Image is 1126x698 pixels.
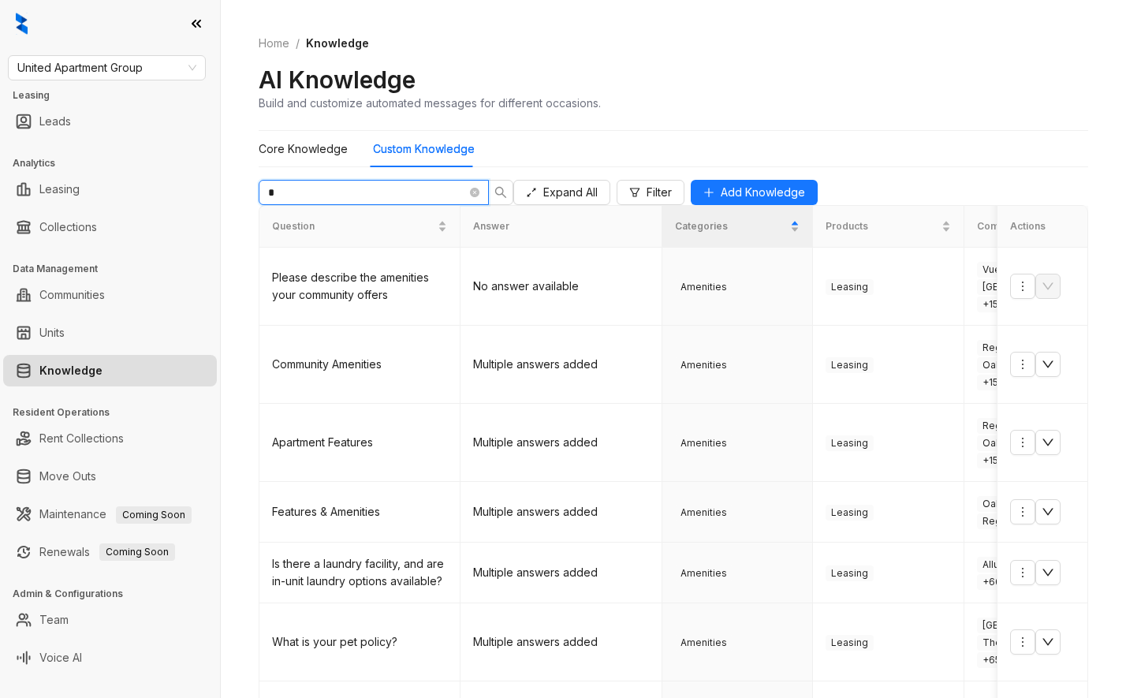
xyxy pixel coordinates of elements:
[259,65,416,95] h2: AI Knowledge
[39,317,65,349] a: Units
[675,219,787,234] span: Categories
[3,536,217,568] li: Renewals
[460,482,662,543] td: Multiple answers added
[470,188,479,197] span: close-circle
[675,635,733,651] span: Amenities
[526,187,537,198] span: expand-alt
[39,642,82,674] a: Voice AI
[272,356,447,373] div: Community Amenities
[1042,436,1054,449] span: down
[977,496,1125,512] span: Oaks At [GEOGRAPHIC_DATA]
[17,56,196,80] span: United Apartment Group
[977,297,1004,312] span: + 15
[1016,358,1029,371] span: more
[1016,436,1029,449] span: more
[272,633,447,651] div: What is your pet policy?
[3,461,217,492] li: Move Outs
[543,184,598,201] span: Expand All
[39,423,124,454] a: Rent Collections
[675,565,733,581] span: Amenities
[826,279,874,295] span: Leasing
[977,279,1087,295] span: [GEOGRAPHIC_DATA]
[16,13,28,35] img: logo
[1016,280,1029,293] span: more
[1042,358,1054,371] span: down
[259,206,460,248] th: Question
[826,635,874,651] span: Leasing
[617,180,684,205] button: Filter
[1016,636,1029,648] span: more
[826,565,874,581] span: Leasing
[116,506,192,524] span: Coming Soon
[513,180,610,205] button: Expand All
[259,140,348,158] div: Core Knowledge
[255,35,293,52] a: Home
[39,279,105,311] a: Communities
[675,279,733,295] span: Amenities
[977,652,1006,668] span: + 65
[13,262,220,276] h3: Data Management
[977,557,1014,573] span: Allure
[13,88,220,103] h3: Leasing
[13,587,220,601] h3: Admin & Configurations
[675,435,733,451] span: Amenities
[3,604,217,636] li: Team
[1042,636,1054,648] span: down
[373,140,475,158] div: Custom Knowledge
[977,574,1007,590] span: + 66
[272,434,447,451] div: Apartment Features
[977,357,1125,373] span: Oaks At [GEOGRAPHIC_DATA]
[39,355,103,386] a: Knowledge
[306,36,369,50] span: Knowledge
[675,357,733,373] span: Amenities
[629,187,640,198] span: filter
[3,642,217,674] li: Voice AI
[39,211,97,243] a: Collections
[703,187,714,198] span: plus
[259,95,601,111] div: Build and customize automated messages for different occasions.
[3,498,217,530] li: Maintenance
[13,405,220,420] h3: Resident Operations
[460,326,662,404] td: Multiple answers added
[39,461,96,492] a: Move Outs
[39,604,69,636] a: Team
[3,106,217,137] li: Leads
[3,211,217,243] li: Collections
[272,503,447,521] div: Features & Amenities
[39,174,80,205] a: Leasing
[675,505,733,521] span: Amenities
[296,35,300,52] li: /
[13,156,220,170] h3: Analytics
[977,435,1125,451] span: Oaks At [GEOGRAPHIC_DATA]
[997,206,1088,248] th: Actions
[977,262,1119,278] span: Vue At [GEOGRAPHIC_DATA]
[721,184,805,201] span: Add Knowledge
[272,219,434,234] span: Question
[3,317,217,349] li: Units
[1042,566,1054,579] span: down
[460,248,662,326] td: No answer available
[826,505,874,521] span: Leasing
[39,536,175,568] a: RenewalsComing Soon
[3,279,217,311] li: Communities
[964,206,1115,248] th: Communities
[977,340,1044,356] span: Regatta Bay
[691,180,818,205] button: Add Knowledge
[647,184,672,201] span: Filter
[3,174,217,205] li: Leasing
[460,206,662,248] th: Answer
[1016,506,1029,518] span: more
[977,453,1004,468] span: + 15
[494,186,507,199] span: search
[1042,506,1054,518] span: down
[977,375,1004,390] span: + 15
[826,435,874,451] span: Leasing
[3,423,217,454] li: Rent Collections
[460,543,662,603] td: Multiple answers added
[977,513,1044,529] span: Regatta Bay
[272,555,447,590] div: Is there a laundry facility, and are in-unit laundry options available?
[826,357,874,373] span: Leasing
[272,269,447,304] div: Please describe the amenities your community offers
[977,219,1089,234] span: Communities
